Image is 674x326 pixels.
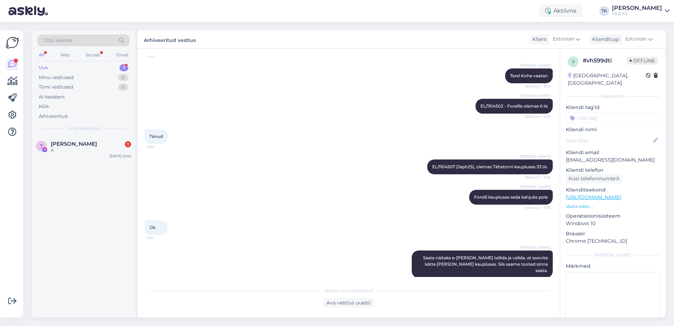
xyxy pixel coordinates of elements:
[566,104,660,111] p: Kliendi tag'id
[59,50,71,60] div: Web
[324,298,374,308] div: Ava vestlus uuesti
[474,194,548,200] span: Forelli kaupluses seda kahjuks pole
[520,245,551,250] span: [PERSON_NAME]
[325,288,373,294] span: Vestlus on arhiveeritud
[147,53,173,59] span: 9:34
[566,203,660,210] p: Vaata edasi ...
[44,37,72,44] span: Otsi kliente
[566,194,621,200] a: [URL][DOMAIN_NAME]
[37,50,45,60] div: All
[39,74,74,81] div: Minu vestlused
[115,50,130,60] div: Email
[520,184,551,189] span: [PERSON_NAME]
[566,237,660,245] p: Chrome [TECHNICAL_ID]
[524,205,551,210] span: Nähtud ✓ 9:36
[149,225,155,230] span: Ok
[568,72,646,87] div: [GEOGRAPHIC_DATA], [GEOGRAPHIC_DATA]
[125,141,131,147] div: 1
[612,5,662,11] div: [PERSON_NAME]
[524,114,551,119] span: Nähtud ✓ 9:35
[599,6,609,16] div: TK
[566,137,652,144] input: Lisa nimi
[520,154,551,159] span: [PERSON_NAME]
[583,56,627,65] div: # vh599dti
[510,73,548,78] span: Tere! Kohe vaatan
[566,186,660,194] p: Klienditeekond
[625,35,647,43] span: Estonian
[612,11,662,17] div: FEB AS
[144,35,196,44] label: Arhiveeritud vestlus
[566,156,660,164] p: [EMAIL_ADDRESS][DOMAIN_NAME]
[39,64,48,71] div: Uus
[39,93,65,101] div: AI Assistent
[524,175,551,180] span: Nähtud ✓ 9:36
[51,141,97,147] span: Tokkicha Ibrahim Tofiq
[566,212,660,220] p: Operatsioonisüsteem
[110,153,131,159] div: [DATE] 15:52
[39,113,68,120] div: Arhiveeritud
[147,235,173,241] span: 9:37
[524,84,551,89] span: Nähtud ✓ 9:35
[627,57,658,65] span: Offline
[67,125,100,132] span: Uued vestlused
[566,262,660,270] p: Märkmed
[566,167,660,174] p: Kliendi telefon
[539,5,582,17] div: Aktiivne
[84,50,102,60] div: Socials
[6,36,19,49] img: Askly Logo
[553,35,574,43] span: Estonian
[149,134,163,139] span: Tänud
[566,220,660,227] p: Windows 10
[520,63,551,68] span: [PERSON_NAME]
[529,36,547,43] div: Klient
[39,103,49,110] div: Kõik
[566,113,660,123] input: Lisa tag
[612,5,670,17] a: [PERSON_NAME]FEB AS
[39,84,73,91] div: Tiimi vestlused
[566,126,660,133] p: Kliendi nimi
[118,74,128,81] div: 0
[423,255,549,273] span: Saate näiteks e-[PERSON_NAME] tellida ja valida, et soovite kätte [PERSON_NAME] kaupluses. Siis s...
[566,93,660,99] div: Kliendi info
[118,84,128,91] div: 0
[572,59,575,64] span: v
[120,64,128,71] div: 1
[566,252,660,258] div: [PERSON_NAME]
[432,164,548,169] span: EL/1104507 (Japh25), olemas Tähetorni kaupluses 33 tk.
[480,103,548,109] span: EL/1104502 - Forellis olemas 6 tk
[147,144,173,150] span: 9:36
[566,149,660,156] p: Kliendi email
[566,174,623,183] div: Küsi telefoninumbrit
[51,147,131,153] div: A
[589,36,619,43] div: Klienditugi
[566,230,660,237] p: Brauser
[520,93,551,98] span: [PERSON_NAME]
[40,143,43,149] span: T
